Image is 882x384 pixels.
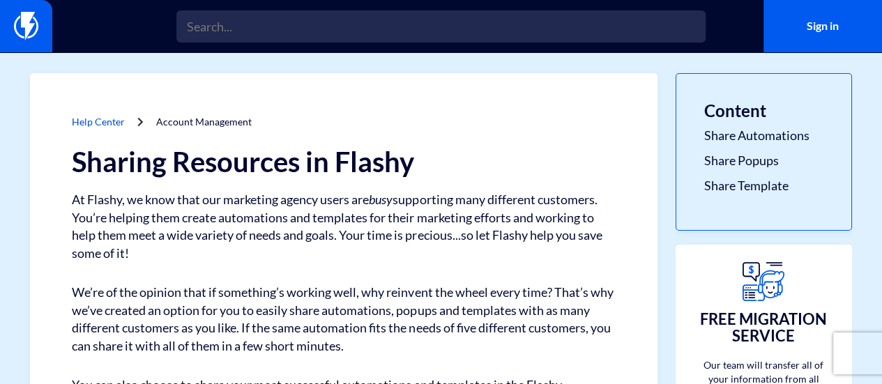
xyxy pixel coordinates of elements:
a: Share Automations [704,127,823,145]
em: busy [369,192,393,207]
input: Search... [176,10,706,43]
h3: FREE MIGRATION SERVICE [693,311,835,344]
p: At Flashy, we know that our marketing agency users are supporting many different customers. You’r... [72,191,616,263]
h3: Content [704,102,823,120]
h1: Sharing Resources in Flashy [72,146,616,177]
a: Account Management [156,116,252,128]
a: Share Template [704,177,823,195]
a: Share Popups [704,152,823,170]
a: Help Center [72,116,125,128]
p: We’re of the opinion that if something’s working well, why reinvent the wheel every time? That’s ... [72,284,616,355]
